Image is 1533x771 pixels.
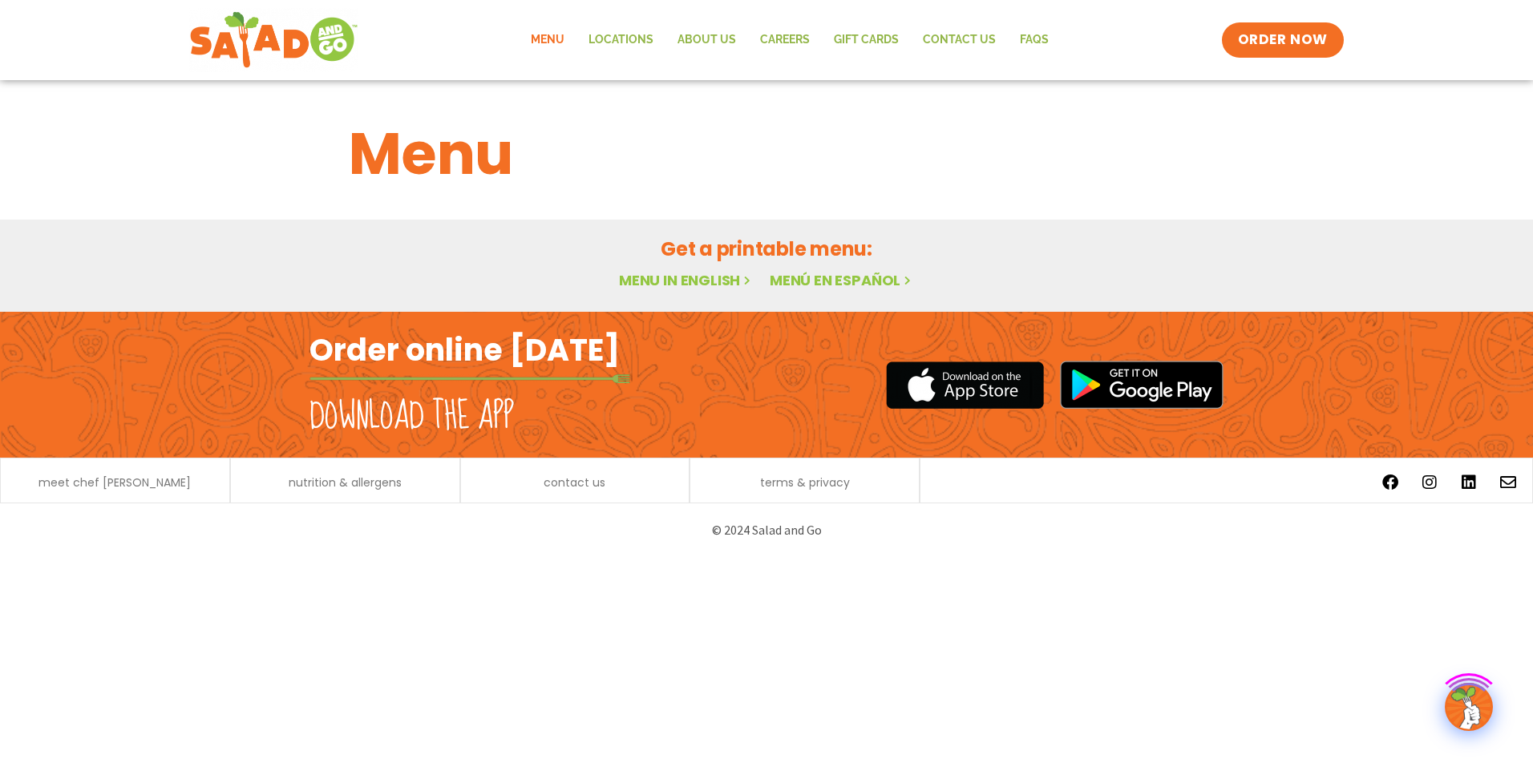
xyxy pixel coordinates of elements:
[519,22,576,59] a: Menu
[309,374,630,383] img: fork
[770,270,914,290] a: Menú en español
[349,111,1184,197] h1: Menu
[822,22,911,59] a: GIFT CARDS
[309,394,514,439] h2: Download the app
[38,477,191,488] a: meet chef [PERSON_NAME]
[911,22,1008,59] a: Contact Us
[519,22,1061,59] nav: Menu
[619,270,754,290] a: Menu in English
[760,477,850,488] a: terms & privacy
[886,359,1044,411] img: appstore
[189,8,358,72] img: new-SAG-logo-768×292
[318,519,1215,541] p: © 2024 Salad and Go
[544,477,605,488] a: contact us
[665,22,748,59] a: About Us
[1238,30,1328,50] span: ORDER NOW
[1060,361,1224,409] img: google_play
[289,477,402,488] a: nutrition & allergens
[1222,22,1344,58] a: ORDER NOW
[309,330,620,369] h2: Order online [DATE]
[576,22,665,59] a: Locations
[1008,22,1061,59] a: FAQs
[748,22,822,59] a: Careers
[349,235,1184,263] h2: Get a printable menu:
